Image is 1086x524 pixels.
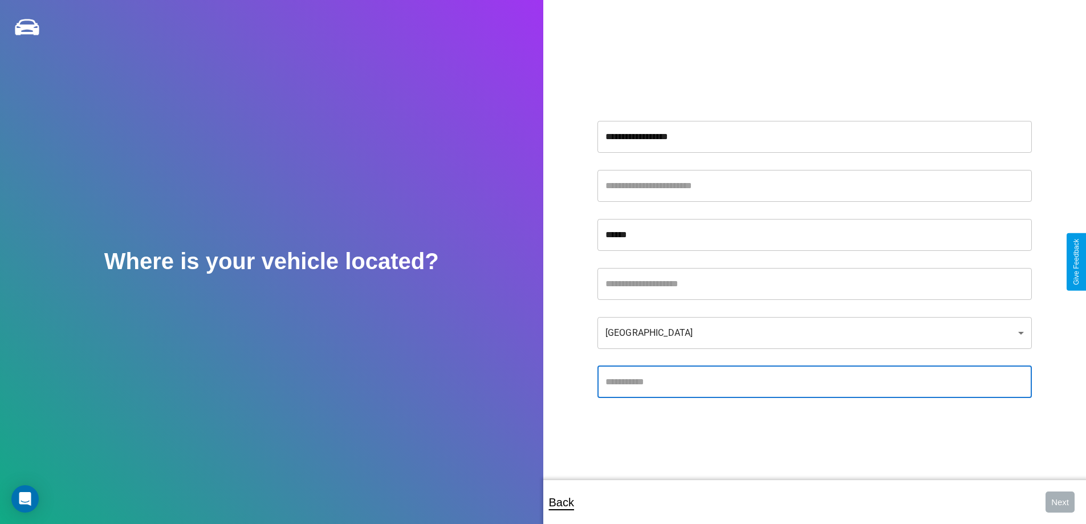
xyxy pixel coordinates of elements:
div: Give Feedback [1072,239,1080,285]
div: [GEOGRAPHIC_DATA] [597,317,1032,349]
p: Back [549,492,574,513]
div: Open Intercom Messenger [11,485,39,513]
button: Next [1046,491,1075,513]
h2: Where is your vehicle located? [104,249,439,274]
